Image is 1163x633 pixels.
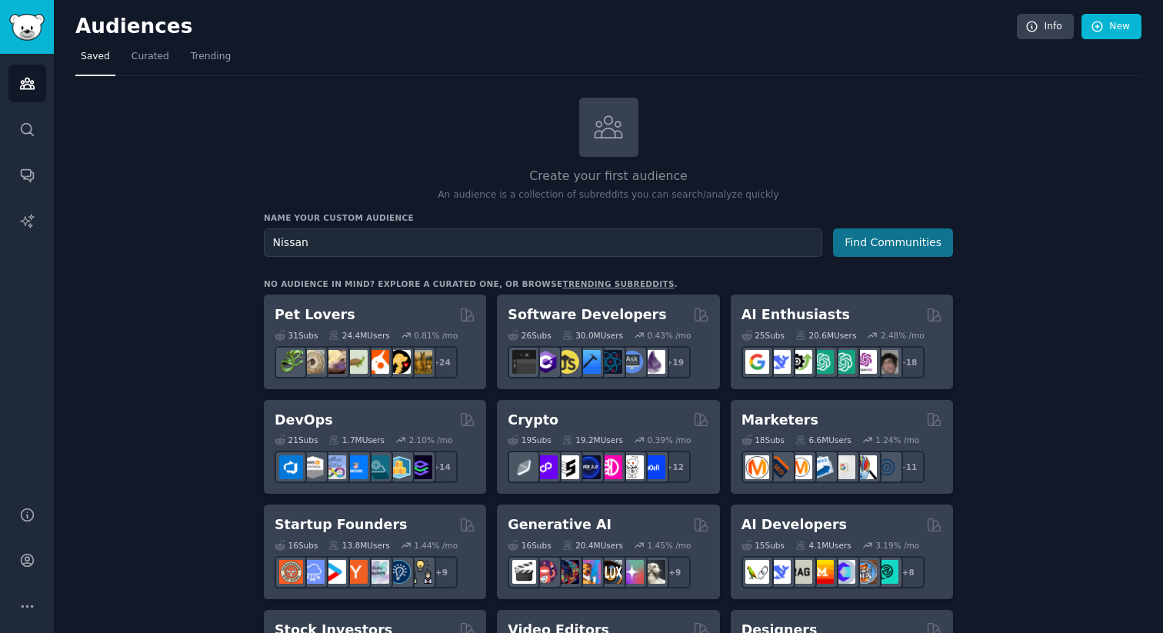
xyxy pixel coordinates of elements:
div: 0.43 % /mo [648,330,691,341]
h2: Generative AI [508,515,611,535]
h2: Software Developers [508,305,666,325]
span: Saved [81,50,110,64]
div: 16 Sub s [275,540,318,551]
img: aivideo [512,560,536,584]
p: An audience is a collection of subreddits you can search/analyze quickly [264,188,953,202]
div: 21 Sub s [275,435,318,445]
div: 24.4M Users [328,330,389,341]
img: content_marketing [745,455,769,479]
img: DeepSeek [767,350,791,374]
img: learnjavascript [555,350,579,374]
img: OnlineMarketing [875,455,898,479]
div: 1.44 % /mo [414,540,458,551]
div: 30.0M Users [562,330,623,341]
div: 25 Sub s [741,330,785,341]
img: AWS_Certified_Experts [301,455,325,479]
div: + 9 [425,556,458,588]
div: + 14 [425,451,458,483]
div: 15 Sub s [741,540,785,551]
span: Curated [132,50,169,64]
img: AskComputerScience [620,350,644,374]
img: leopardgeckos [322,350,346,374]
img: googleads [831,455,855,479]
div: + 12 [658,451,691,483]
div: 0.81 % /mo [414,330,458,341]
div: 31 Sub s [275,330,318,341]
h2: Audiences [75,15,1017,39]
div: 1.45 % /mo [648,540,691,551]
div: 19.2M Users [562,435,623,445]
img: ycombinator [344,560,368,584]
h2: Pet Lovers [275,305,355,325]
img: chatgpt_promptDesign [810,350,834,374]
img: bigseo [767,455,791,479]
img: sdforall [577,560,601,584]
img: GummySearch logo [9,14,45,41]
div: 0.39 % /mo [648,435,691,445]
img: defiblockchain [598,455,622,479]
img: CryptoNews [620,455,644,479]
img: csharp [534,350,558,374]
img: ethfinance [512,455,536,479]
img: OpenAIDev [853,350,877,374]
img: Entrepreneurship [387,560,411,584]
a: Trending [185,45,236,76]
div: 1.7M Users [328,435,385,445]
button: Find Communities [833,228,953,257]
img: aws_cdk [387,455,411,479]
img: PetAdvice [387,350,411,374]
img: Rag [788,560,812,584]
div: 16 Sub s [508,540,551,551]
img: azuredevops [279,455,303,479]
img: dalle2 [534,560,558,584]
img: herpetology [279,350,303,374]
a: Info [1017,14,1074,40]
img: Docker_DevOps [322,455,346,479]
img: llmops [853,560,877,584]
img: SaaS [301,560,325,584]
img: iOSProgramming [577,350,601,374]
img: turtle [344,350,368,374]
a: Saved [75,45,115,76]
div: + 19 [658,346,691,378]
h2: AI Enthusiasts [741,305,850,325]
img: AskMarketing [788,455,812,479]
div: 3.19 % /mo [875,540,919,551]
img: FluxAI [598,560,622,584]
img: AItoolsCatalog [788,350,812,374]
img: EntrepreneurRideAlong [279,560,303,584]
img: OpenSourceAI [831,560,855,584]
div: 20.6M Users [795,330,856,341]
div: + 9 [658,556,691,588]
img: startup [322,560,346,584]
div: + 8 [892,556,925,588]
img: AIDevelopersSociety [875,560,898,584]
img: DeepSeek [767,560,791,584]
img: web3 [577,455,601,479]
img: PlatformEngineers [408,455,432,479]
div: 13.8M Users [328,540,389,551]
a: Curated [126,45,175,76]
div: 26 Sub s [508,330,551,341]
img: starryai [620,560,644,584]
h2: DevOps [275,411,333,430]
img: DevOpsLinks [344,455,368,479]
h2: Marketers [741,411,818,430]
div: 6.6M Users [795,435,851,445]
img: MistralAI [810,560,834,584]
a: trending subreddits [562,279,674,288]
img: deepdream [555,560,579,584]
div: + 11 [892,451,925,483]
div: No audience in mind? Explore a curated one, or browse . [264,278,678,289]
div: + 24 [425,346,458,378]
img: ArtificalIntelligence [875,350,898,374]
input: Pick a short name, like "Digital Marketers" or "Movie-Goers" [264,228,822,257]
img: software [512,350,536,374]
img: reactnative [598,350,622,374]
img: DreamBooth [641,560,665,584]
img: MarketingResearch [853,455,877,479]
div: + 18 [892,346,925,378]
span: Trending [191,50,231,64]
div: 2.10 % /mo [409,435,453,445]
div: 20.4M Users [562,540,623,551]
